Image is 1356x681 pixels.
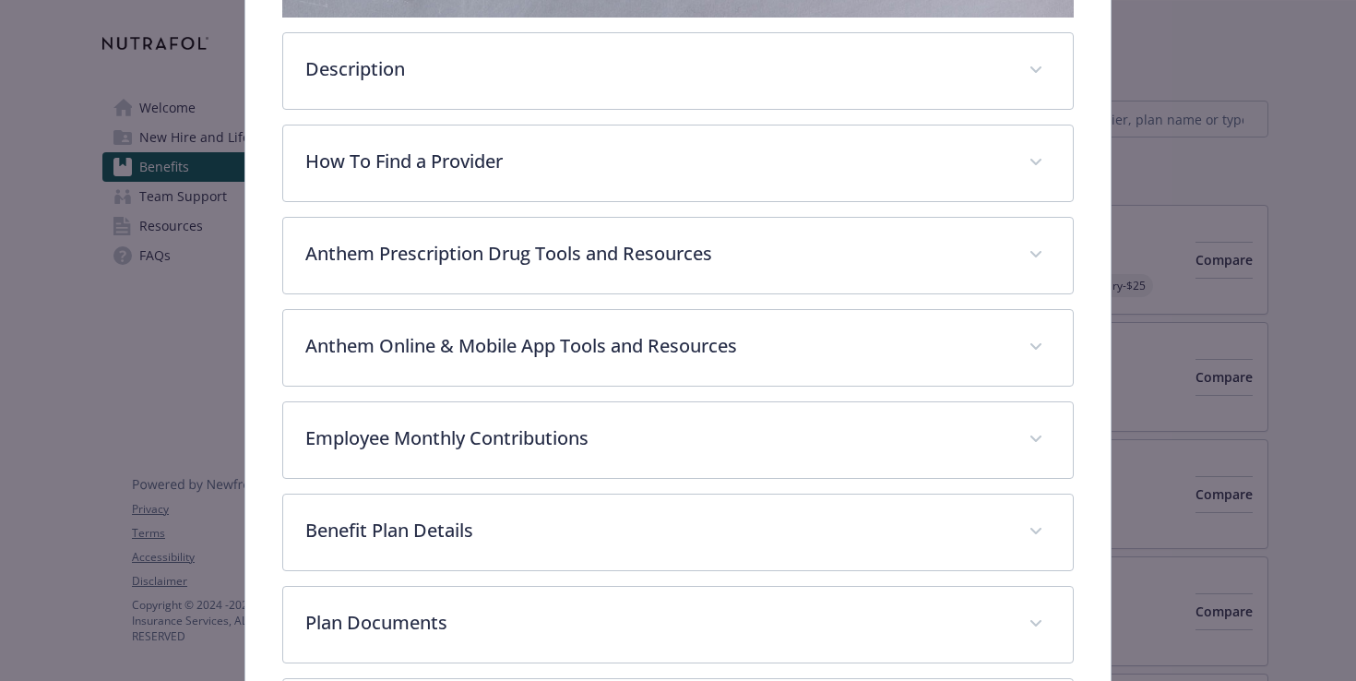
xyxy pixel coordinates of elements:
p: How To Find a Provider [305,148,1007,175]
div: Plan Documents [283,587,1074,663]
p: Plan Documents [305,609,1007,637]
div: Anthem Prescription Drug Tools and Resources [283,218,1074,293]
div: How To Find a Provider [283,125,1074,201]
div: Description [283,33,1074,109]
p: Description [305,55,1007,83]
div: Anthem Online & Mobile App Tools and Resources [283,310,1074,386]
p: Benefit Plan Details [305,517,1007,544]
div: Employee Monthly Contributions [283,402,1074,478]
div: Benefit Plan Details [283,495,1074,570]
p: Employee Monthly Contributions [305,424,1007,452]
p: Anthem Online & Mobile App Tools and Resources [305,332,1007,360]
p: Anthem Prescription Drug Tools and Resources [305,240,1007,268]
